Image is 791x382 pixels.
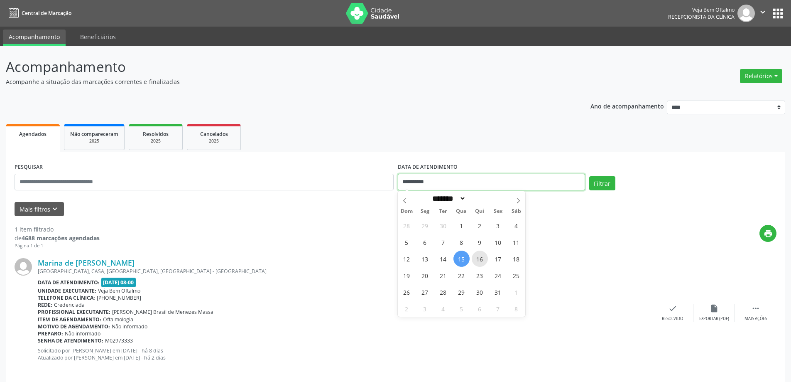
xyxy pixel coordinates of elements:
span: Central de Marcação [22,10,71,17]
i: keyboard_arrow_down [50,205,59,214]
span: Novembro 3, 2025 [417,301,433,317]
span: Outubro 16, 2025 [472,251,488,267]
button: print [759,225,776,242]
span: Outubro 1, 2025 [453,217,470,234]
input: Year [466,194,493,203]
div: Exportar (PDF) [699,316,729,322]
span: Setembro 28, 2025 [399,217,415,234]
img: img [737,5,755,22]
b: Motivo de agendamento: [38,323,110,330]
span: Outubro 12, 2025 [399,251,415,267]
span: Outubro 5, 2025 [399,234,415,250]
span: Veja Bem Oftalmo [98,287,140,294]
span: Outubro 13, 2025 [417,251,433,267]
b: Preparo: [38,330,63,337]
span: Resolvidos [143,131,169,138]
span: Outubro 17, 2025 [490,251,506,267]
span: Qua [452,209,470,214]
b: Item de agendamento: [38,316,101,323]
span: Sáb [507,209,525,214]
span: Outubro 18, 2025 [508,251,524,267]
span: Novembro 2, 2025 [399,301,415,317]
a: Central de Marcação [6,6,71,20]
div: de [15,234,100,242]
a: Acompanhamento [3,30,66,46]
span: Dom [398,209,416,214]
button: Mais filtroskeyboard_arrow_down [15,202,64,217]
span: Sex [489,209,507,214]
span: [PHONE_NUMBER] [97,294,141,301]
span: Outubro 2, 2025 [472,217,488,234]
span: Oftalmologia [103,316,133,323]
span: Outubro 23, 2025 [472,267,488,283]
div: Mais ações [744,316,767,322]
label: DATA DE ATENDIMENTO [398,161,458,174]
span: Outubro 7, 2025 [435,234,451,250]
span: [PERSON_NAME] Brasil de Menezes Massa [112,308,213,315]
span: Outubro 22, 2025 [453,267,470,283]
span: Outubro 27, 2025 [417,284,433,300]
a: Beneficiários [74,30,122,44]
label: PESQUISAR [15,161,43,174]
b: Data de atendimento: [38,279,100,286]
span: Não compareceram [70,131,118,138]
span: M02973333 [105,337,133,344]
span: Outubro 20, 2025 [417,267,433,283]
span: [DATE] 08:00 [101,278,136,287]
span: Outubro 24, 2025 [490,267,506,283]
span: Não informado [65,330,100,337]
select: Month [430,194,466,203]
p: Acompanhamento [6,57,551,77]
span: Agendados [19,131,47,138]
span: Qui [470,209,489,214]
button: Filtrar [589,176,615,190]
div: [GEOGRAPHIC_DATA], CASA, [GEOGRAPHIC_DATA], [GEOGRAPHIC_DATA] - [GEOGRAPHIC_DATA] [38,268,652,275]
span: Cancelados [200,131,228,138]
span: Novembro 6, 2025 [472,301,488,317]
i:  [758,7,767,17]
p: Ano de acompanhamento [590,101,664,111]
button: apps [771,6,785,21]
b: Unidade executante: [38,287,96,294]
div: Página 1 de 1 [15,242,100,249]
b: Rede: [38,301,52,308]
span: Seg [416,209,434,214]
div: 2025 [135,138,176,144]
span: Novembro 4, 2025 [435,301,451,317]
span: Novembro 1, 2025 [508,284,524,300]
div: 2025 [193,138,235,144]
span: Novembro 8, 2025 [508,301,524,317]
span: Outubro 21, 2025 [435,267,451,283]
span: Outubro 26, 2025 [399,284,415,300]
b: Profissional executante: [38,308,110,315]
span: Novembro 5, 2025 [453,301,470,317]
div: Veja Bem Oftalmo [668,6,735,13]
span: Recepcionista da clínica [668,13,735,20]
img: img [15,258,32,276]
span: Outubro 25, 2025 [508,267,524,283]
span: Outubro 29, 2025 [453,284,470,300]
i: insert_drive_file [710,304,719,313]
span: Novembro 7, 2025 [490,301,506,317]
span: Outubro 3, 2025 [490,217,506,234]
button: Relatórios [740,69,782,83]
button:  [755,5,771,22]
span: Outubro 10, 2025 [490,234,506,250]
span: Setembro 30, 2025 [435,217,451,234]
span: Outubro 15, 2025 [453,251,470,267]
span: Outubro 4, 2025 [508,217,524,234]
p: Acompanhe a situação das marcações correntes e finalizadas [6,77,551,86]
span: Outubro 30, 2025 [472,284,488,300]
a: Marina de [PERSON_NAME] [38,258,135,267]
i:  [751,304,760,313]
strong: 4688 marcações agendadas [22,234,100,242]
i: print [764,229,773,238]
span: Outubro 6, 2025 [417,234,433,250]
span: Outubro 28, 2025 [435,284,451,300]
span: Outubro 19, 2025 [399,267,415,283]
span: Não informado [112,323,147,330]
i: check [668,304,677,313]
span: Outubro 14, 2025 [435,251,451,267]
span: Credenciada [54,301,85,308]
b: Senha de atendimento: [38,337,103,344]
